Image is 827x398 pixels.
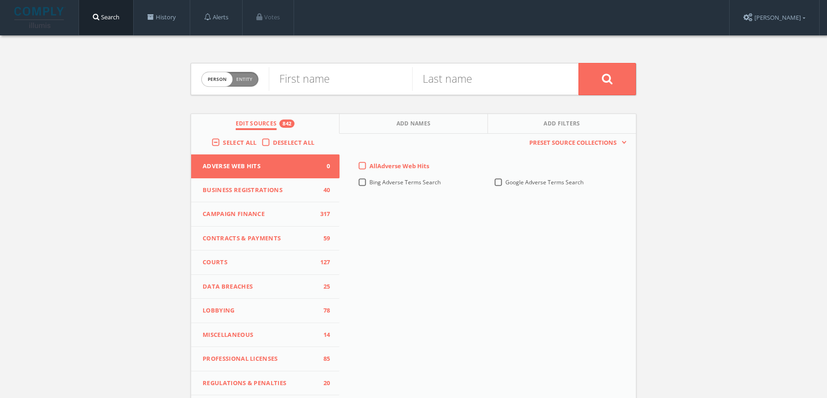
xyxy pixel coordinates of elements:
img: illumis [14,7,66,28]
span: Data Breaches [203,282,317,291]
button: Contracts & Payments59 [191,227,340,251]
span: Entity [236,76,252,83]
span: 317 [317,210,330,219]
span: Regulations & Penalties [203,379,317,388]
span: Lobbying [203,306,317,315]
button: Business Registrations40 [191,178,340,203]
button: Miscellaneous14 [191,323,340,347]
span: 25 [317,282,330,291]
button: Data Breaches25 [191,275,340,299]
span: person [202,72,232,86]
span: Add Filters [544,119,580,130]
button: Adverse Web Hits0 [191,154,340,178]
span: Campaign Finance [203,210,317,219]
span: 14 [317,330,330,340]
span: 127 [317,258,330,267]
button: Add Filters [488,114,636,134]
span: Select All [223,138,256,147]
span: Google Adverse Terms Search [505,178,583,186]
span: Business Registrations [203,186,317,195]
span: Miscellaneous [203,330,317,340]
button: Edit Sources842 [191,114,340,134]
span: Bing Adverse Terms Search [369,178,441,186]
span: Professional Licenses [203,354,317,364]
span: Preset Source Collections [525,138,621,148]
button: Courts127 [191,250,340,275]
span: 40 [317,186,330,195]
span: Edit Sources [236,119,277,130]
span: 59 [317,234,330,243]
div: 842 [279,119,295,128]
button: Add Names [340,114,488,134]
button: Preset Source Collections [525,138,627,148]
span: 78 [317,306,330,315]
button: Professional Licenses85 [191,347,340,371]
span: All Adverse Web Hits [369,162,429,170]
span: Courts [203,258,317,267]
span: Add Names [397,119,431,130]
button: Regulations & Penalties20 [191,371,340,396]
button: Lobbying78 [191,299,340,323]
span: Deselect All [273,138,315,147]
span: 85 [317,354,330,364]
span: Adverse Web Hits [203,162,317,171]
span: 0 [317,162,330,171]
span: 20 [317,379,330,388]
button: Campaign Finance317 [191,202,340,227]
span: Contracts & Payments [203,234,317,243]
